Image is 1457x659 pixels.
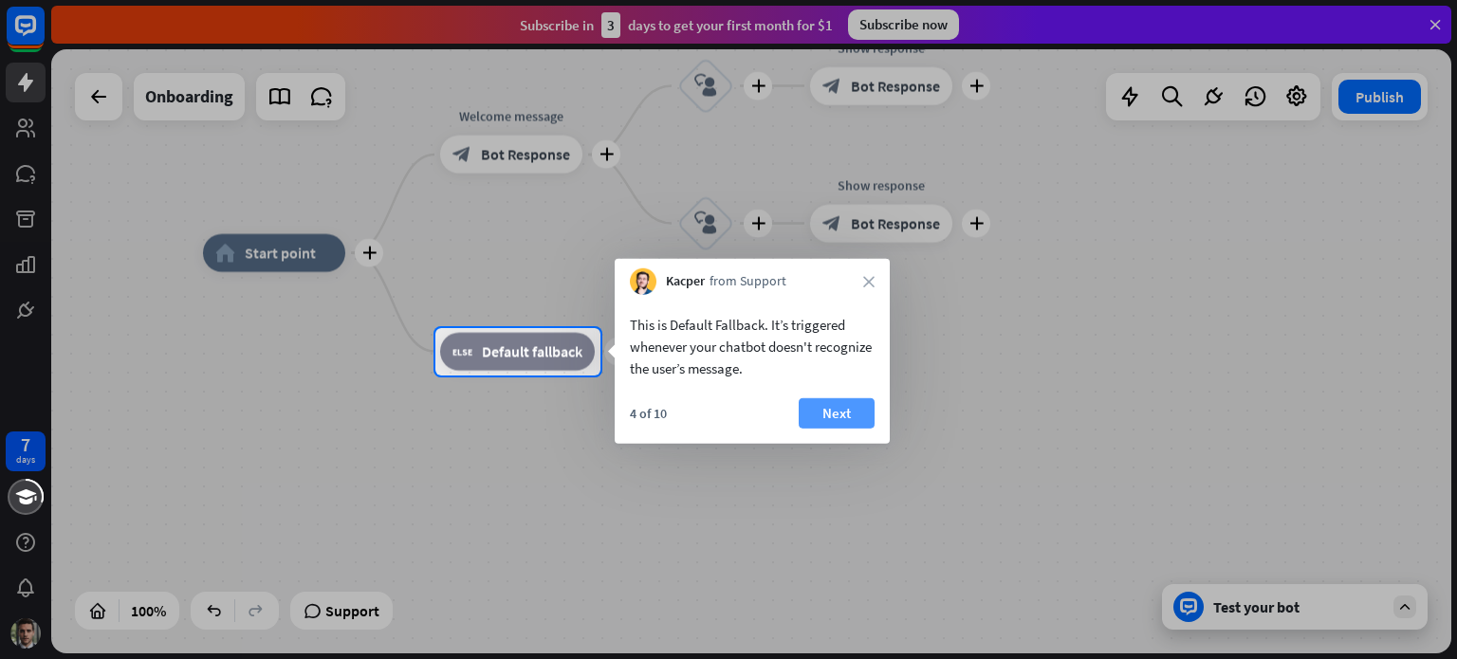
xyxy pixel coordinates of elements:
span: from Support [710,272,786,291]
i: close [863,276,875,287]
div: 4 of 10 [630,405,667,422]
i: block_fallback [452,342,472,361]
span: Default fallback [482,342,582,361]
div: This is Default Fallback. It’s triggered whenever your chatbot doesn't recognize the user’s message. [630,314,875,379]
button: Open LiveChat chat widget [15,8,72,64]
span: Kacper [666,272,705,291]
button: Next [799,398,875,429]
